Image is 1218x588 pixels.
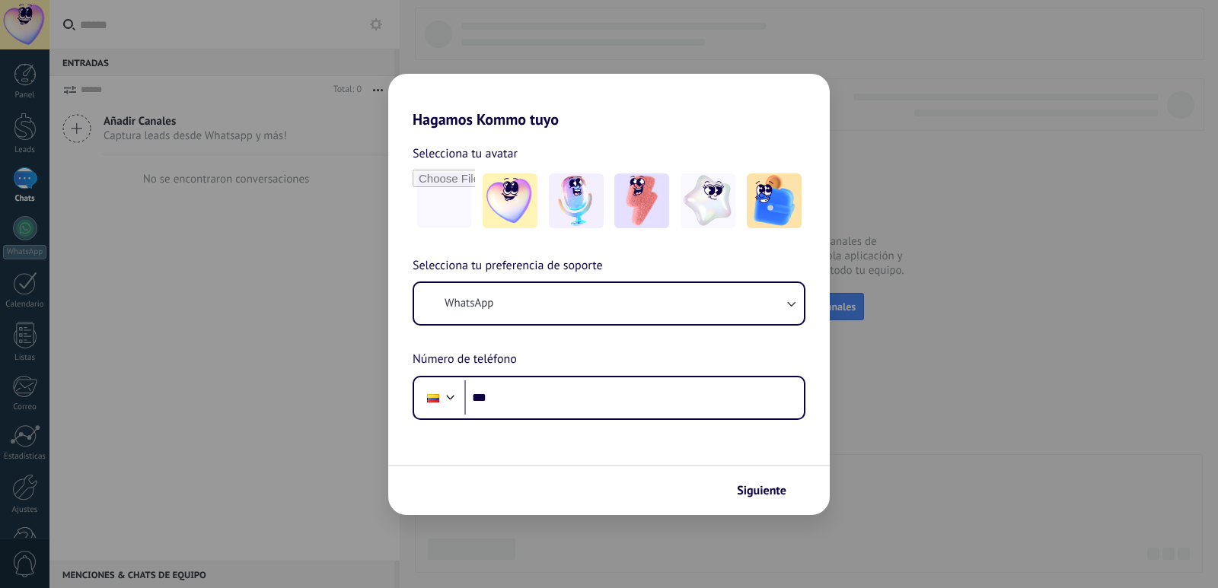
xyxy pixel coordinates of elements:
[737,485,786,496] span: Siguiente
[681,173,735,228] img: -4.jpeg
[413,350,517,370] span: Número de teléfono
[747,173,802,228] img: -5.jpeg
[614,173,669,228] img: -3.jpeg
[730,478,807,504] button: Siguiente
[388,74,830,129] h2: Hagamos Kommo tuyo
[549,173,604,228] img: -2.jpeg
[483,173,537,228] img: -1.jpeg
[413,256,603,276] span: Selecciona tu preferencia de soporte
[419,382,448,414] div: Colombia: + 57
[413,144,518,164] span: Selecciona tu avatar
[445,296,493,311] span: WhatsApp
[414,283,804,324] button: WhatsApp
